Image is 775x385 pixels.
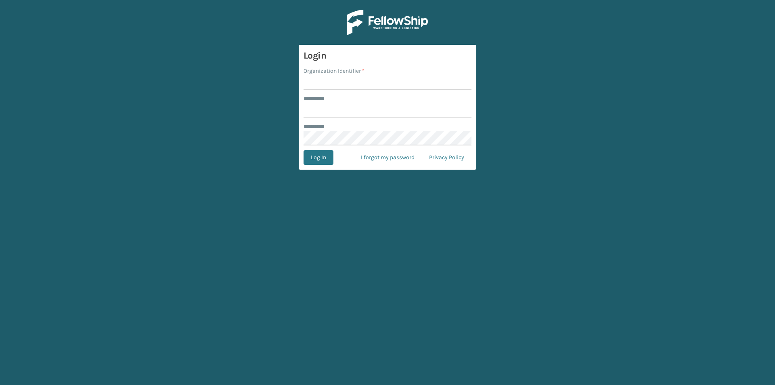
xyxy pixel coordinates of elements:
h3: Login [304,50,471,62]
button: Log In [304,150,333,165]
label: Organization Identifier [304,67,364,75]
a: Privacy Policy [422,150,471,165]
a: I forgot my password [354,150,422,165]
img: Logo [347,10,428,35]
